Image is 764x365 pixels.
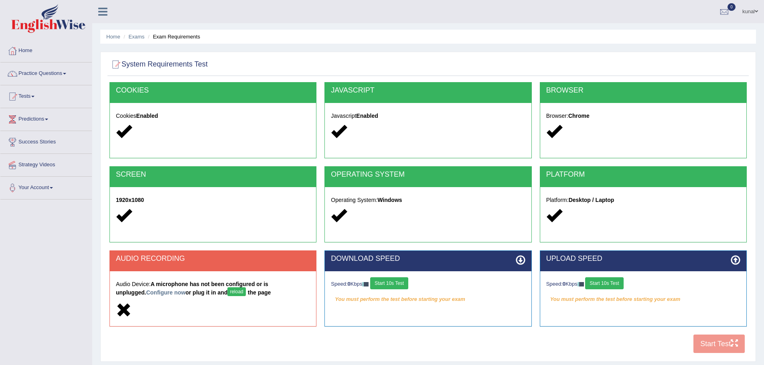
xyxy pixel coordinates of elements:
a: Practice Questions [0,63,92,83]
a: Exams [129,34,145,40]
button: Start 10s Test [585,277,623,289]
a: Success Stories [0,131,92,151]
a: Predictions [0,108,92,128]
h2: AUDIO RECORDING [116,255,310,263]
h5: Platform: [546,197,740,203]
a: Configure now [146,289,185,296]
div: Speed: Kbps [331,277,525,291]
h5: Cookies [116,113,310,119]
strong: 0 [563,281,565,287]
h2: SCREEN [116,171,310,179]
h2: OPERATING SYSTEM [331,171,525,179]
a: Strategy Videos [0,154,92,174]
strong: Desktop / Laptop [569,197,614,203]
em: You must perform the test before starting your exam [331,293,525,305]
h2: JAVASCRIPT [331,87,525,95]
span: 0 [728,3,736,11]
strong: Chrome [568,113,590,119]
strong: A microphone has not been configured or is unplugged. or plug it in and the page [116,281,271,296]
h5: Browser: [546,113,740,119]
h2: COOKIES [116,87,310,95]
strong: 0 [348,281,351,287]
h2: BROWSER [546,87,740,95]
h2: System Requirements Test [109,58,208,71]
div: Speed: Kbps [546,277,740,291]
em: You must perform the test before starting your exam [546,293,740,305]
a: Your Account [0,177,92,197]
h5: Audio Device: [116,281,310,298]
h5: Javascript [331,113,525,119]
strong: Enabled [136,113,158,119]
h5: Operating System: [331,197,525,203]
a: Home [0,40,92,60]
img: ajax-loader-fb-connection.gif [578,282,584,286]
button: reload [227,287,245,296]
img: ajax-loader-fb-connection.gif [362,282,369,286]
a: Home [106,34,120,40]
li: Exam Requirements [146,33,200,40]
strong: Windows [377,197,402,203]
button: Start 10s Test [370,277,408,289]
strong: 1920x1080 [116,197,144,203]
a: Tests [0,85,92,105]
strong: Enabled [356,113,378,119]
h2: PLATFORM [546,171,740,179]
h2: DOWNLOAD SPEED [331,255,525,263]
h2: UPLOAD SPEED [546,255,740,263]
